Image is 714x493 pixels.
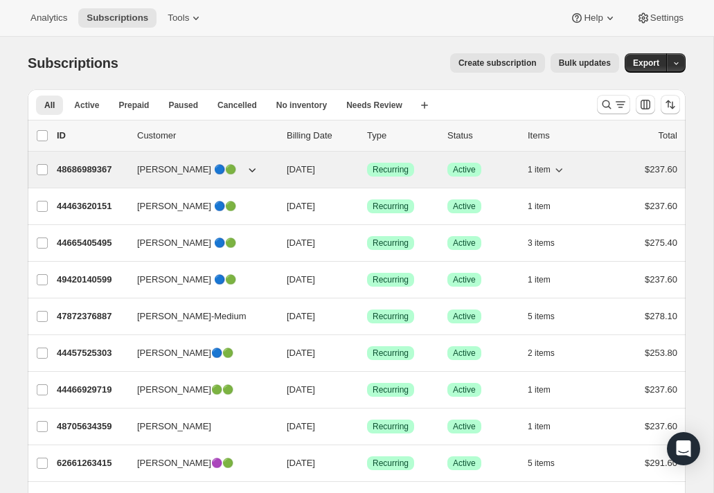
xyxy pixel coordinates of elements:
p: ID [57,129,126,143]
p: 49420140599 [57,273,126,287]
span: $278.10 [645,311,677,321]
span: [PERSON_NAME]🟣🟢 [137,456,233,470]
button: [PERSON_NAME]-Medium [129,305,267,328]
div: 44463620151[PERSON_NAME] 🔵🟢[DATE]SuccessRecurringSuccessActive1 item$237.60 [57,197,677,216]
span: Active [453,311,476,322]
span: [PERSON_NAME] 🔵🟢 [137,163,236,177]
span: $291.60 [645,458,677,468]
p: 44457525303 [57,346,126,360]
div: Open Intercom Messenger [667,432,700,465]
span: [PERSON_NAME]-Medium [137,310,246,323]
button: Create subscription [450,53,545,73]
span: Active [453,201,476,212]
span: Bulk updates [559,57,611,69]
span: Needs Review [346,100,402,111]
span: Recurring [373,201,409,212]
span: [DATE] [287,311,315,321]
span: Paused [168,100,198,111]
span: No inventory [276,100,327,111]
button: 1 item [528,160,566,179]
span: 1 item [528,421,551,432]
p: Status [447,129,517,143]
p: 44463620151 [57,199,126,213]
div: 44466929719[PERSON_NAME]🟢🟢[DATE]SuccessRecurringSuccessActive1 item$237.60 [57,380,677,400]
button: [PERSON_NAME]🟢🟢 [129,379,267,401]
span: $237.60 [645,164,677,174]
span: Recurring [373,458,409,469]
p: 48705634359 [57,420,126,433]
span: Recurring [373,384,409,395]
button: Export [625,53,668,73]
button: [PERSON_NAME] 🔵🟢 [129,269,267,291]
span: 1 item [528,384,551,395]
button: 1 item [528,270,566,289]
span: Settings [650,12,684,24]
p: 47872376887 [57,310,126,323]
span: $237.60 [645,384,677,395]
button: Tools [159,8,211,28]
button: [PERSON_NAME] 🔵🟢 [129,195,267,217]
span: $275.40 [645,237,677,248]
div: 48686989367[PERSON_NAME] 🔵🟢[DATE]SuccessRecurringSuccessActive1 item$237.60 [57,160,677,179]
div: 49420140599[PERSON_NAME] 🔵🟢[DATE]SuccessRecurringSuccessActive1 item$237.60 [57,270,677,289]
span: $237.60 [645,201,677,211]
span: [PERSON_NAME] [137,420,211,433]
span: 5 items [528,311,555,322]
span: $253.80 [645,348,677,358]
div: Type [367,129,436,143]
button: [PERSON_NAME] 🔵🟢 [129,159,267,181]
p: 44665405495 [57,236,126,250]
div: 44665405495[PERSON_NAME] 🔵🟢[DATE]SuccessRecurringSuccessActive3 items$275.40 [57,233,677,253]
span: 2 items [528,348,555,359]
span: Recurring [373,164,409,175]
span: [DATE] [287,348,315,358]
button: 5 items [528,307,570,326]
span: Active [453,237,476,249]
span: Help [584,12,603,24]
span: [DATE] [287,274,315,285]
span: [PERSON_NAME] 🔵🟢 [137,199,236,213]
button: 1 item [528,417,566,436]
span: Recurring [373,311,409,322]
button: [PERSON_NAME] [129,415,267,438]
p: Customer [137,129,276,143]
div: IDCustomerBilling DateTypeStatusItemsTotal [57,129,677,143]
span: [PERSON_NAME] 🔵🟢 [137,273,236,287]
span: Analytics [30,12,67,24]
div: 47872376887[PERSON_NAME]-Medium[DATE]SuccessRecurringSuccessActive5 items$278.10 [57,307,677,326]
span: [DATE] [287,384,315,395]
div: Items [528,129,597,143]
span: 1 item [528,201,551,212]
button: [PERSON_NAME]🟣🟢 [129,452,267,474]
div: 44457525303[PERSON_NAME]🔵🟢[DATE]SuccessRecurringSuccessActive2 items$253.80 [57,343,677,363]
button: Subscriptions [78,8,157,28]
button: Create new view [413,96,436,115]
span: Active [453,164,476,175]
button: 5 items [528,454,570,473]
span: $237.60 [645,274,677,285]
span: Recurring [373,421,409,432]
button: Analytics [22,8,75,28]
span: 1 item [528,164,551,175]
button: 2 items [528,343,570,363]
span: 1 item [528,274,551,285]
span: Active [453,384,476,395]
span: Prepaid [118,100,149,111]
span: Tools [168,12,189,24]
span: Subscriptions [28,55,118,71]
button: Settings [628,8,692,28]
span: All [44,100,55,111]
span: 5 items [528,458,555,469]
span: Active [453,274,476,285]
div: 48705634359[PERSON_NAME][DATE]SuccessRecurringSuccessActive1 item$237.60 [57,417,677,436]
button: 1 item [528,197,566,216]
span: [DATE] [287,237,315,248]
button: 3 items [528,233,570,253]
button: Help [562,8,625,28]
button: Bulk updates [551,53,619,73]
div: 62661263415[PERSON_NAME]🟣🟢[DATE]SuccessRecurringSuccessActive5 items$291.60 [57,454,677,473]
p: 44466929719 [57,383,126,397]
span: Active [453,458,476,469]
span: 3 items [528,237,555,249]
span: Create subscription [458,57,537,69]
